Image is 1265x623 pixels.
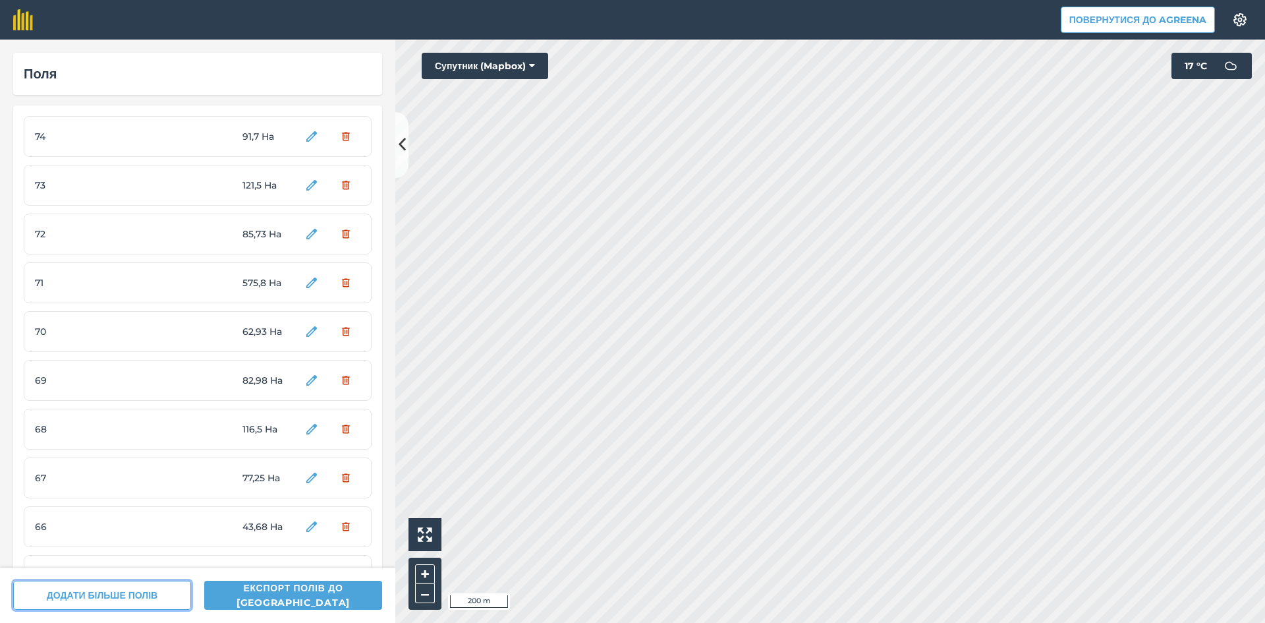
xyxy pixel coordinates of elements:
[242,324,292,339] span: 62,93 Ha
[35,227,134,241] span: 72
[415,564,435,584] button: +
[415,584,435,603] button: –
[242,471,292,485] span: 77,25 Ha
[35,471,134,485] span: 67
[35,129,134,144] span: 74
[242,422,292,436] span: 116,5 Ha
[242,129,292,144] span: 91,7 Ha
[35,276,134,290] span: 71
[24,63,372,84] div: Поля
[35,373,134,388] span: 69
[242,178,292,193] span: 121,5 Ha
[13,581,191,610] button: ДОДАТИ БІЛЬШЕ ПОЛІВ
[1218,53,1244,79] img: svg+xml;base64,PD94bWwgdmVyc2lvbj0iMS4wIiBlbmNvZGluZz0idXRmLTgiPz4KPCEtLSBHZW5lcmF0b3I6IEFkb2JlIE...
[242,276,292,290] span: 575,8 Ha
[1061,7,1215,33] button: Повернутися до Agreena
[422,53,548,79] button: Супутник (Mapbox)
[1171,53,1252,79] button: 17 °C
[35,519,134,534] span: 66
[418,527,432,542] img: Four arrows, one pointing top left, one top right, one bottom right and the last bottom left
[1185,53,1207,79] span: 17 ° C
[1232,13,1248,26] img: A cog icon
[204,581,382,610] button: Експорт полів до [GEOGRAPHIC_DATA]
[35,178,134,193] span: 73
[13,9,33,30] img: fieldmargin Логотип
[242,519,292,534] span: 43,68 Ha
[35,324,134,339] span: 70
[242,373,292,388] span: 82,98 Ha
[242,227,292,241] span: 85,73 Ha
[35,422,134,436] span: 68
